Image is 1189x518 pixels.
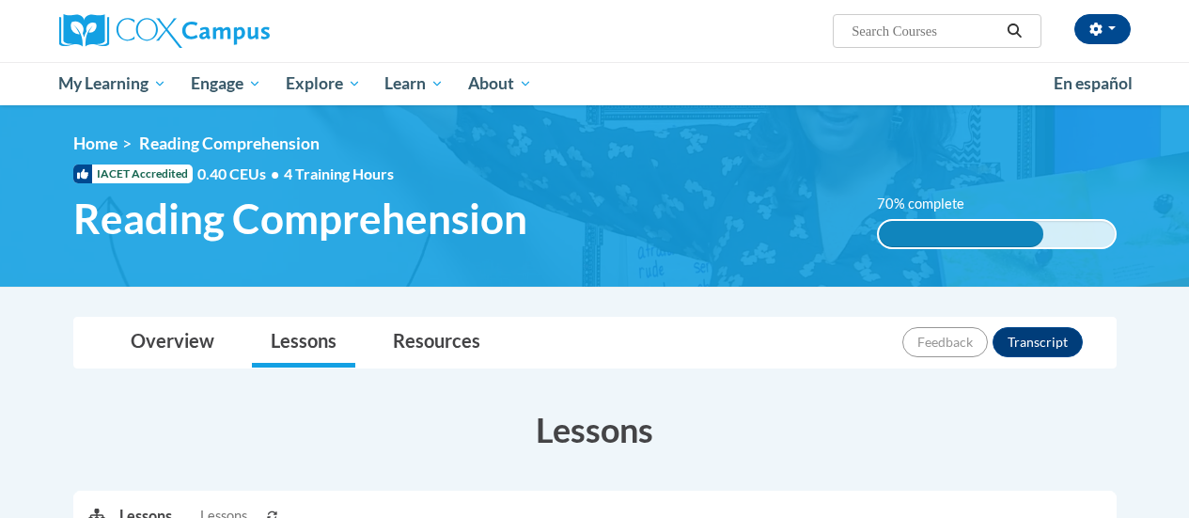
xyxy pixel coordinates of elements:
[1074,14,1131,44] button: Account Settings
[286,72,361,95] span: Explore
[1041,64,1145,103] a: En español
[274,62,373,105] a: Explore
[73,133,117,153] a: Home
[877,194,985,214] label: 70% complete
[139,133,320,153] span: Reading Comprehension
[112,318,233,368] a: Overview
[271,165,279,182] span: •
[850,20,1000,42] input: Search Courses
[993,327,1083,357] button: Transcript
[372,62,456,105] a: Learn
[384,72,444,95] span: Learn
[1000,20,1028,42] button: Search
[284,165,394,182] span: 4 Training Hours
[58,72,166,95] span: My Learning
[45,62,1145,105] div: Main menu
[197,164,284,184] span: 0.40 CEUs
[191,72,261,95] span: Engage
[179,62,274,105] a: Engage
[73,194,527,243] span: Reading Comprehension
[468,72,532,95] span: About
[59,14,398,48] a: Cox Campus
[1054,73,1133,93] span: En español
[879,221,1044,247] div: 70% complete
[252,318,355,368] a: Lessons
[73,406,1117,453] h3: Lessons
[902,327,988,357] button: Feedback
[374,318,499,368] a: Resources
[59,14,270,48] img: Cox Campus
[47,62,180,105] a: My Learning
[456,62,544,105] a: About
[73,165,193,183] span: IACET Accredited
